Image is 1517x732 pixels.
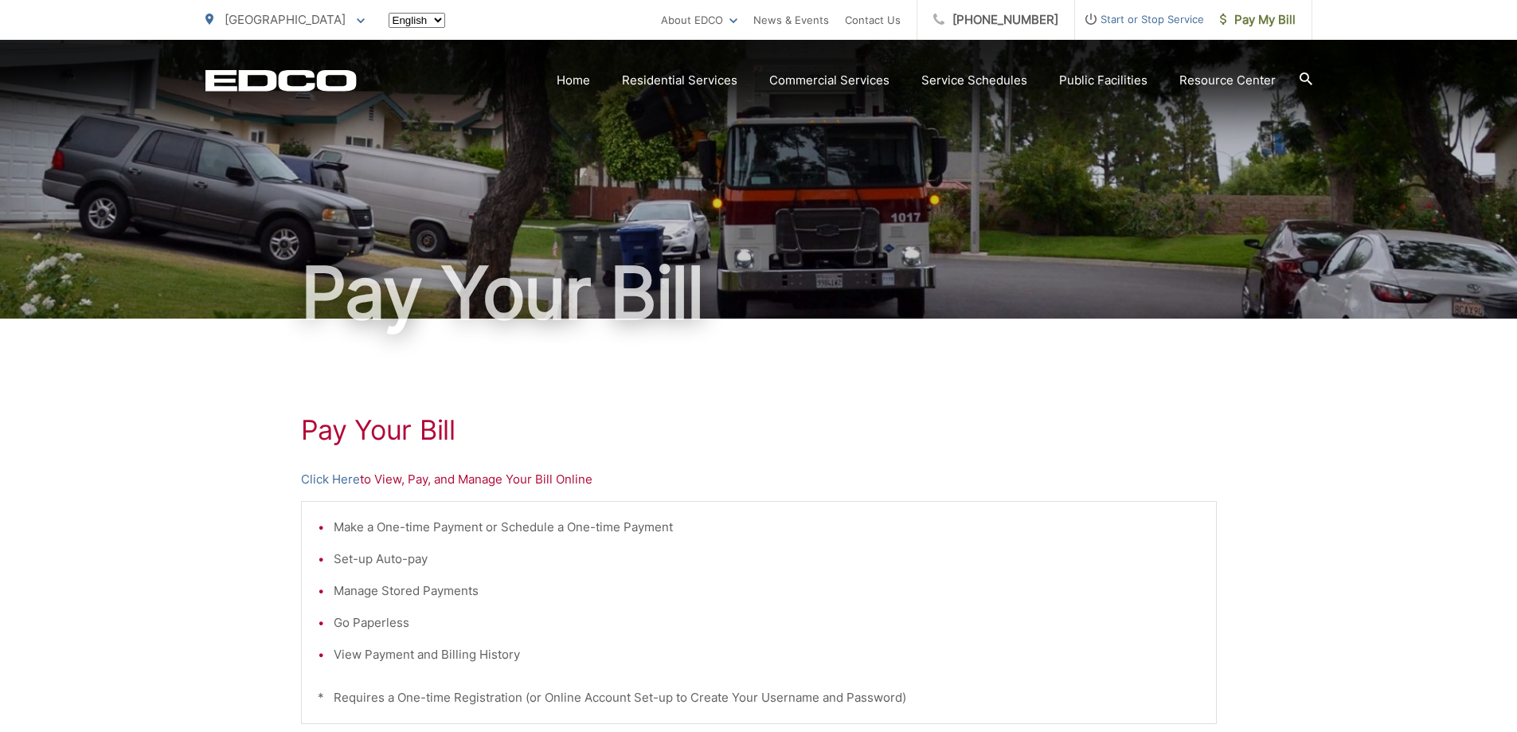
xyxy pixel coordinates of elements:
[845,10,901,29] a: Contact Us
[622,71,737,90] a: Residential Services
[334,550,1200,569] li: Set-up Auto-pay
[334,645,1200,664] li: View Payment and Billing History
[1220,10,1296,29] span: Pay My Bill
[301,414,1217,446] h1: Pay Your Bill
[334,613,1200,632] li: Go Paperless
[334,581,1200,601] li: Manage Stored Payments
[1179,71,1276,90] a: Resource Center
[301,470,1217,489] p: to View, Pay, and Manage Your Bill Online
[301,470,360,489] a: Click Here
[753,10,829,29] a: News & Events
[557,71,590,90] a: Home
[318,688,1200,707] p: * Requires a One-time Registration (or Online Account Set-up to Create Your Username and Password)
[334,518,1200,537] li: Make a One-time Payment or Schedule a One-time Payment
[225,12,346,27] span: [GEOGRAPHIC_DATA]
[661,10,737,29] a: About EDCO
[389,13,445,28] select: Select a language
[769,71,889,90] a: Commercial Services
[921,71,1027,90] a: Service Schedules
[205,253,1312,333] h1: Pay Your Bill
[205,69,357,92] a: EDCD logo. Return to the homepage.
[1059,71,1148,90] a: Public Facilities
